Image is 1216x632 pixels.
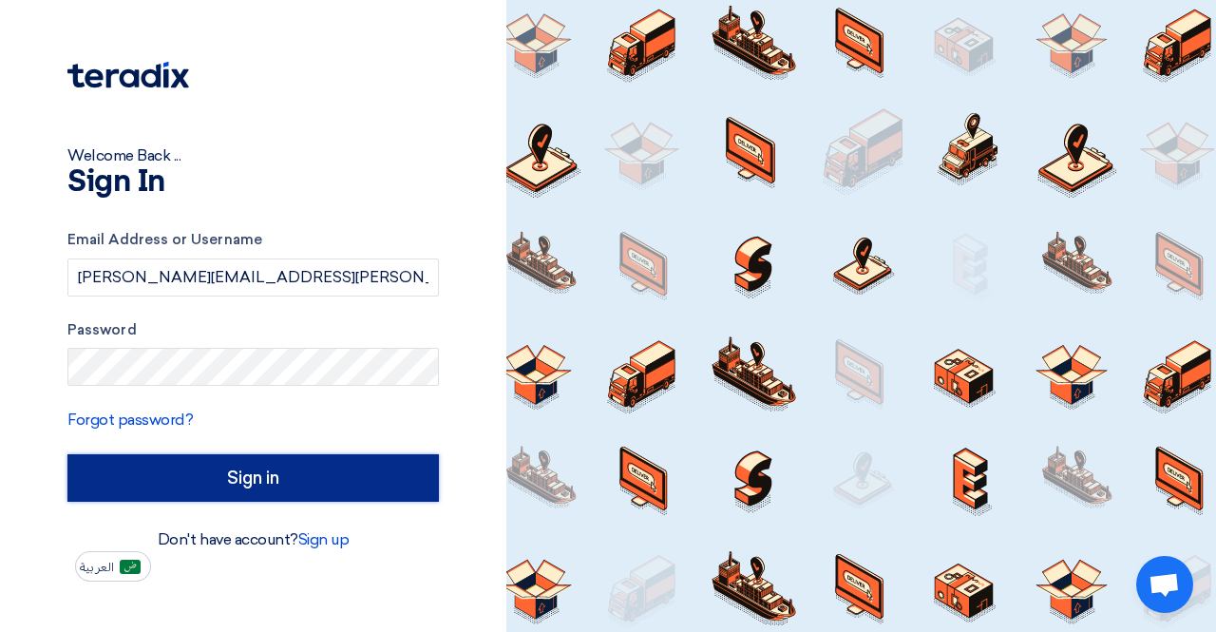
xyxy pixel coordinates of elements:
[67,259,439,297] input: Enter your business email or username
[75,551,151,582] button: العربية
[67,454,439,502] input: Sign in
[298,530,350,548] a: Sign up
[1136,556,1193,613] div: Open chat
[67,319,439,341] label: Password
[67,229,439,251] label: Email Address or Username
[80,561,114,574] span: العربية
[67,167,439,198] h1: Sign In
[67,528,439,551] div: Don't have account?
[67,62,189,88] img: Teradix logo
[120,560,141,574] img: ar-AR.png
[67,411,193,429] a: Forgot password?
[67,144,439,167] div: Welcome Back ...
